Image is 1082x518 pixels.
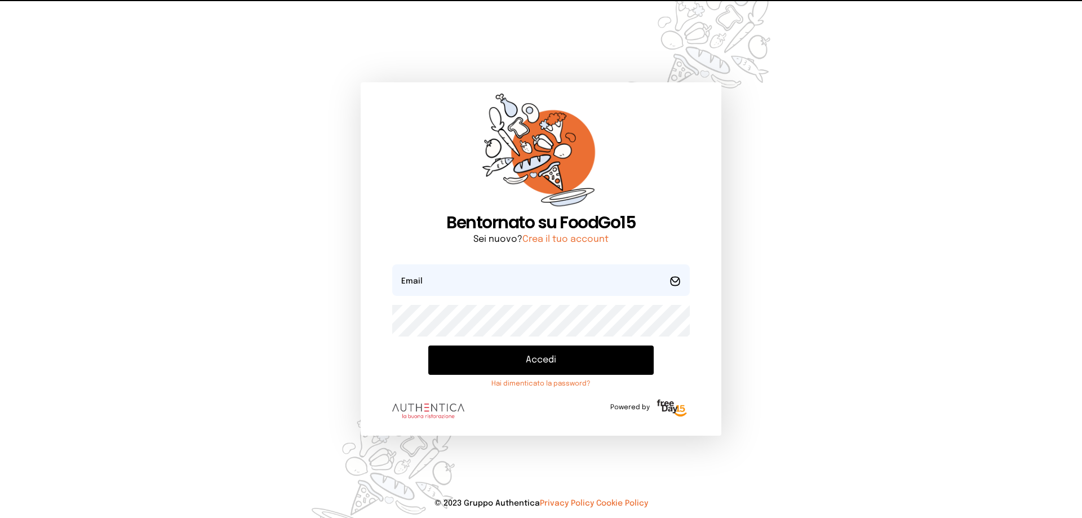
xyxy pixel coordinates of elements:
span: Powered by [610,403,650,412]
h1: Bentornato su FoodGo15 [392,212,690,233]
a: Cookie Policy [596,499,648,507]
a: Crea il tuo account [522,234,609,244]
p: Sei nuovo? [392,233,690,246]
button: Accedi [428,346,654,375]
a: Privacy Policy [540,499,594,507]
img: sticker-orange.65babaf.png [482,94,600,212]
p: © 2023 Gruppo Authentica [18,498,1064,509]
img: logo.8f33a47.png [392,404,464,418]
img: logo-freeday.3e08031.png [654,397,690,420]
a: Hai dimenticato la password? [428,379,654,388]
